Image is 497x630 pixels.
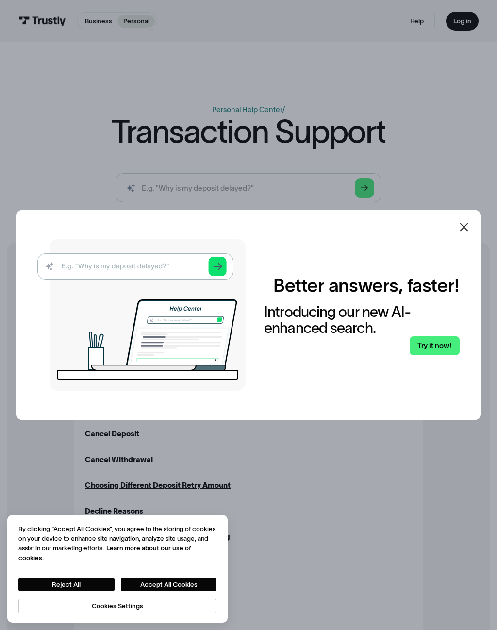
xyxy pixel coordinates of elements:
[10,615,58,627] aside: Language selected: English (United States)
[19,615,58,627] ul: Language list
[7,515,228,622] div: Cookie banner
[273,275,460,297] h2: Better answers, faster!
[264,304,459,336] div: Introducing our new AI-enhanced search.
[18,524,217,563] div: By clicking “Accept All Cookies”, you agree to the storing of cookies on your device to enhance s...
[18,599,217,613] button: Cookies Settings
[410,336,459,356] a: Try it now!
[18,545,191,562] a: More information about your privacy, opens in a new tab
[121,578,217,591] button: Accept All Cookies
[18,524,217,613] div: Privacy
[18,578,115,591] button: Reject All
